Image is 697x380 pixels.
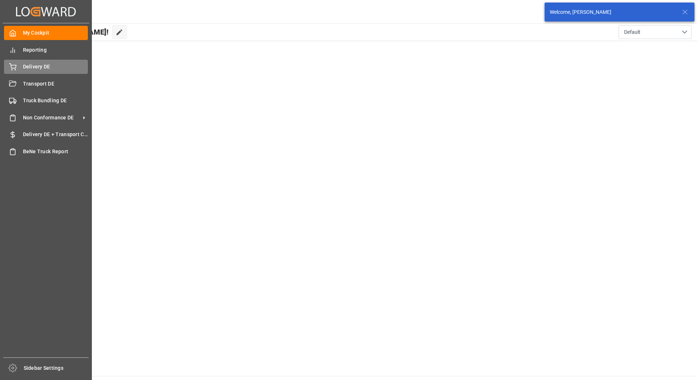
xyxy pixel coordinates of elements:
a: Transport DE [4,76,88,91]
span: My Cockpit [23,29,88,37]
span: Delivery DE [23,63,88,71]
a: Delivery DE + Transport Cost [4,127,88,142]
a: Delivery DE [4,60,88,74]
a: Reporting [4,43,88,57]
span: Hello [PERSON_NAME]! [30,25,109,39]
span: Delivery DE + Transport Cost [23,131,88,138]
a: My Cockpit [4,26,88,40]
button: open menu [619,25,692,39]
a: BeNe Truck Report [4,144,88,158]
a: Truck Bundling DE [4,94,88,108]
span: BeNe Truck Report [23,148,88,155]
div: Welcome, [PERSON_NAME] [550,8,675,16]
span: Non Conformance DE [23,114,81,122]
span: Default [624,28,640,36]
span: Transport DE [23,80,88,88]
span: Sidebar Settings [24,364,89,372]
span: Truck Bundling DE [23,97,88,104]
span: Reporting [23,46,88,54]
